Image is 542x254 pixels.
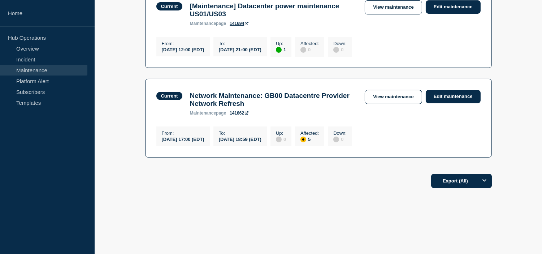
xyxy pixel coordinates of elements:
div: 0 [333,136,347,142]
p: Up : [276,41,286,46]
div: disabled [300,47,306,53]
a: View maintenance [365,90,422,104]
div: 0 [276,136,286,142]
div: disabled [276,137,282,142]
p: From : [162,130,204,136]
p: page [190,111,226,116]
div: [DATE] 17:00 (EDT) [162,136,204,142]
a: Edit maintenance [426,0,481,14]
a: 141694 [230,21,248,26]
a: Edit maintenance [426,90,481,103]
p: Up : [276,130,286,136]
h3: Network Maintenance: GB00 Datacentre Provider Network Refresh [190,92,357,108]
span: maintenance [190,21,216,26]
p: page [190,21,226,26]
p: To : [219,41,261,46]
div: up [276,47,282,53]
p: Affected : [300,130,319,136]
span: maintenance [190,111,216,116]
h3: [Maintenance] Datacenter power maintenance US01/US03 [190,2,357,18]
div: affected [300,137,306,142]
div: 1 [276,46,286,53]
div: Current [161,4,178,9]
div: Current [161,93,178,99]
button: Export (All) [431,174,492,188]
div: disabled [333,47,339,53]
p: Affected : [300,41,319,46]
a: View maintenance [365,0,422,14]
button: Options [477,174,492,188]
div: 0 [300,46,319,53]
a: 141862 [230,111,248,116]
div: [DATE] 21:00 (EDT) [219,46,261,52]
p: Down : [333,130,347,136]
p: From : [162,41,204,46]
div: [DATE] 18:59 (EDT) [219,136,261,142]
div: disabled [333,137,339,142]
p: To : [219,130,261,136]
div: [DATE] 12:00 (EDT) [162,46,204,52]
div: 5 [300,136,319,142]
div: 0 [333,46,347,53]
p: Down : [333,41,347,46]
